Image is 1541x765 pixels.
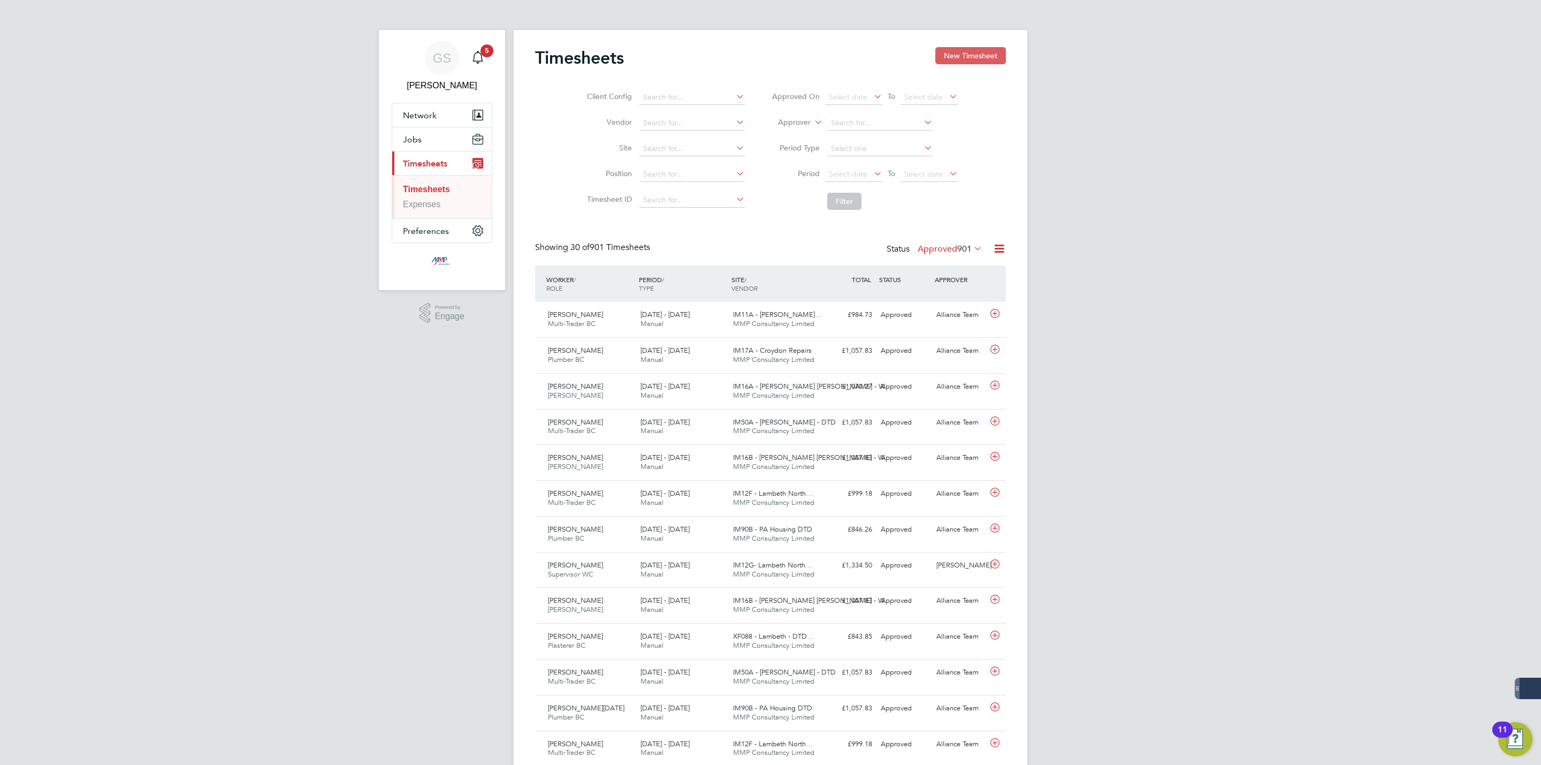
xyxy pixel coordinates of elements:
div: Approved [876,700,932,717]
span: Select date [829,169,867,179]
div: £999.18 [821,736,876,753]
div: 11 [1498,730,1507,744]
label: Position [584,169,632,178]
span: Multi-Trader BC [548,748,596,757]
label: Client Config [584,92,632,101]
div: Approved [876,664,932,681]
a: Expenses [403,200,440,209]
a: Powered byEngage [419,303,464,323]
div: Approved [876,449,932,467]
span: MMP Consultancy Limited [733,426,814,435]
span: IM12F - Lambeth North… [733,489,813,498]
div: APPROVER [932,270,988,289]
span: / [662,275,664,284]
span: Engage [435,312,464,321]
input: Search for... [639,90,745,105]
span: MMP Consultancy Limited [733,748,814,757]
div: Approved [876,342,932,360]
span: Manual [640,462,663,471]
div: Alliance Team [932,592,988,610]
span: IM17A - Croydon Repairs [733,346,812,355]
span: [DATE] - [DATE] [640,489,690,498]
span: MMP Consultancy Limited [733,641,814,650]
span: [PERSON_NAME] [548,462,603,471]
input: Search for... [639,141,745,156]
span: [PERSON_NAME] [548,346,603,355]
span: Manual [640,641,663,650]
div: £1,057.83 [821,700,876,717]
span: Multi-Trader BC [548,426,596,435]
span: [DATE] - [DATE] [640,418,690,427]
span: To [884,89,898,103]
div: £1,057.83 [821,449,876,467]
img: mmpconsultancy-logo-retina.png [427,254,457,271]
div: Timesheets [392,175,492,218]
span: Supervisor WC [548,570,593,579]
div: Alliance Team [932,485,988,503]
span: MMP Consultancy Limited [733,391,814,400]
div: £1,057.83 [821,414,876,431]
div: Alliance Team [932,736,988,753]
span: GS [433,51,452,65]
span: Manual [640,570,663,579]
div: [PERSON_NAME] [932,557,988,574]
div: Status [887,242,985,257]
span: 30 of [570,242,590,253]
span: MMP Consultancy Limited [733,570,814,579]
div: £1,070.27 [821,378,876,396]
button: Jobs [392,127,492,151]
div: Alliance Team [932,700,988,717]
div: Alliance Team [932,664,988,681]
span: [DATE] - [DATE] [640,310,690,319]
span: [DATE] - [DATE] [640,525,690,534]
input: Select one [827,141,933,156]
span: [DATE] - [DATE] [640,346,690,355]
span: MMP Consultancy Limited [733,462,814,471]
span: [PERSON_NAME] [548,382,603,391]
span: [PERSON_NAME] [548,489,603,498]
input: Search for... [639,193,745,208]
a: Go to home page [392,254,492,271]
div: £846.26 [821,521,876,539]
div: Approved [876,485,932,503]
div: Approved [876,306,932,324]
span: [PERSON_NAME] [548,632,603,641]
div: Alliance Team [932,378,988,396]
span: 901 Timesheets [570,242,650,253]
span: IM12F - Lambeth North… [733,739,813,748]
input: Search for... [639,167,745,182]
div: Alliance Team [932,449,988,467]
label: Period [772,169,820,178]
div: £1,057.83 [821,664,876,681]
button: Timesheets [392,152,492,175]
input: Search for... [827,116,933,131]
span: Multi-Trader BC [548,319,596,328]
span: [DATE] - [DATE] [640,382,690,391]
span: Plumber BC [548,713,584,722]
span: [DATE] - [DATE] [640,632,690,641]
span: VENDOR [731,284,758,292]
label: Approver [762,117,811,128]
span: [PERSON_NAME] [548,310,603,319]
span: Manual [640,426,663,435]
span: Manual [640,534,663,543]
span: Manual [640,391,663,400]
span: ROLE [546,284,562,292]
span: [PERSON_NAME] [548,525,603,534]
div: PERIOD [636,270,729,298]
div: £984.73 [821,306,876,324]
span: [DATE] - [DATE] [640,561,690,570]
span: IM90B - PA Housing DTD [733,525,812,534]
span: Multi-Trader BC [548,498,596,507]
label: Vendor [584,117,632,127]
div: £1,057.83 [821,342,876,360]
span: Plumber BC [548,534,584,543]
span: IM50A - [PERSON_NAME] - DTD [733,418,836,427]
div: £999.18 [821,485,876,503]
span: Plumber BC [548,355,584,364]
span: IM16A - [PERSON_NAME] [PERSON_NAME] - W… [733,382,892,391]
span: George Stacey [392,79,492,92]
span: Manual [640,355,663,364]
div: £1,057.83 [821,592,876,610]
span: 5 [480,44,493,57]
